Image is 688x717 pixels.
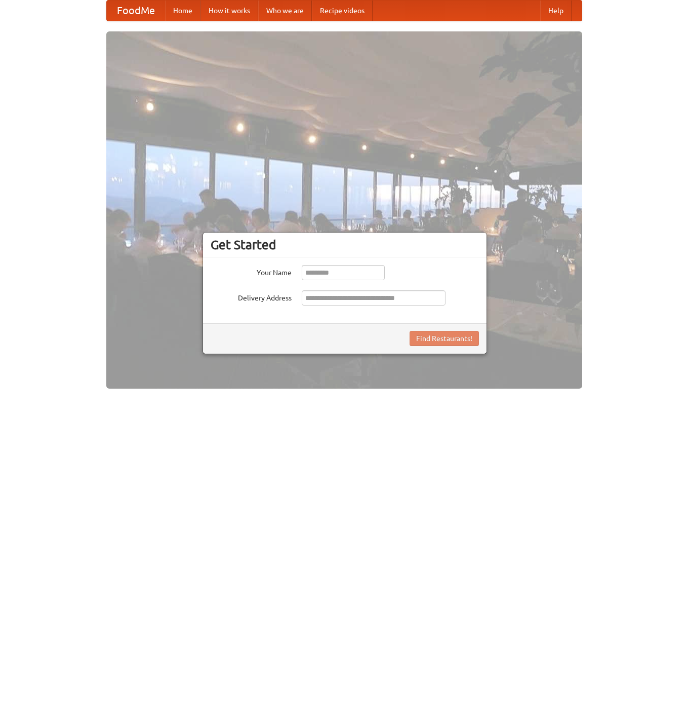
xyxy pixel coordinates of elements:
[211,290,292,303] label: Delivery Address
[312,1,373,21] a: Recipe videos
[211,237,479,252] h3: Get Started
[200,1,258,21] a: How it works
[211,265,292,278] label: Your Name
[410,331,479,346] button: Find Restaurants!
[540,1,572,21] a: Help
[165,1,200,21] a: Home
[107,1,165,21] a: FoodMe
[258,1,312,21] a: Who we are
